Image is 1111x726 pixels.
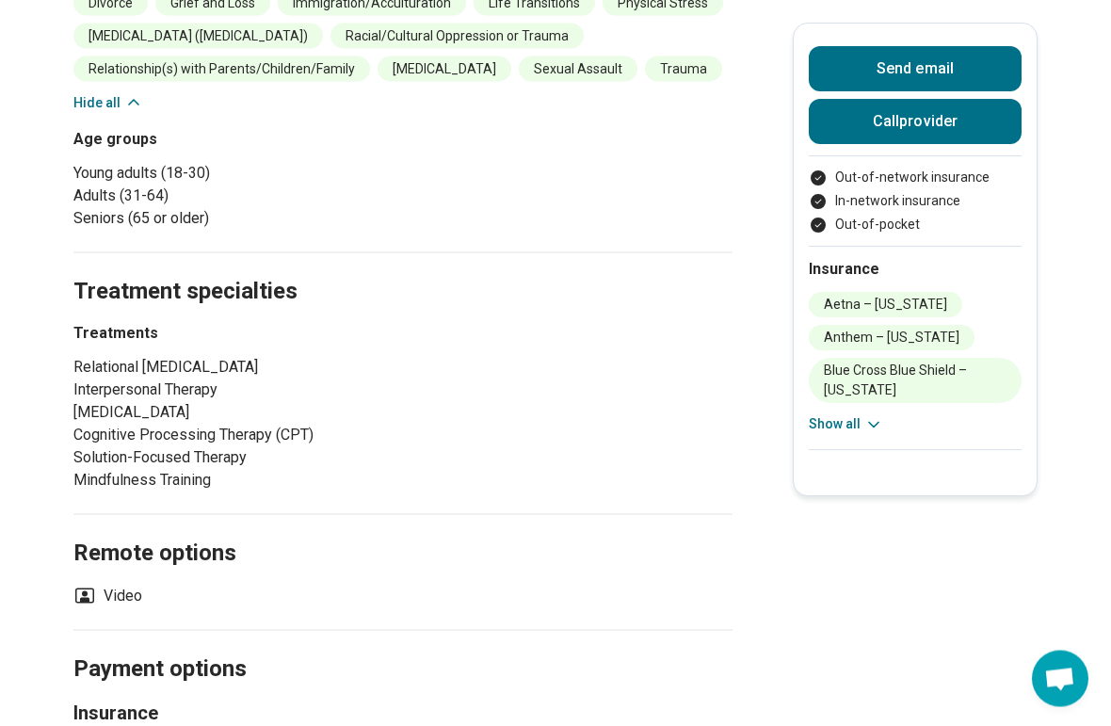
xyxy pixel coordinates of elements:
li: Mindfulness Training [73,469,337,492]
li: Aetna – [US_STATE] [809,292,962,317]
li: Sexual Assault [519,56,637,82]
li: Seniors (65 or older) [73,207,395,230]
h2: Insurance [809,258,1022,281]
div: Open chat [1032,651,1088,707]
li: [MEDICAL_DATA] [378,56,511,82]
li: Adults (31-64) [73,185,395,207]
li: Interpersonal Therapy [73,379,337,401]
h3: Treatments [73,322,337,345]
li: Out-of-network insurance [809,168,1022,187]
li: Trauma [645,56,722,82]
h3: Insurance [73,700,733,726]
button: Callprovider [809,99,1022,144]
li: Young adults (18-30) [73,162,395,185]
h2: Payment options [73,608,733,686]
li: Racial/Cultural Oppression or Trauma [330,24,584,49]
li: Blue Cross Blue Shield – [US_STATE] [809,358,1022,403]
button: Show all [809,414,883,434]
li: Relationship(s) with Parents/Children/Family [73,56,370,82]
li: [MEDICAL_DATA] ([MEDICAL_DATA]) [73,24,323,49]
li: Video [73,585,142,607]
button: Send email [809,46,1022,91]
button: Hide all [73,93,143,113]
h2: Treatment specialties [73,231,733,308]
li: Anthem – [US_STATE] [809,325,974,350]
li: Relational [MEDICAL_DATA] [73,356,337,379]
li: Solution-Focused Therapy [73,446,337,469]
h2: Remote options [73,492,733,570]
li: Out-of-pocket [809,215,1022,234]
h3: Age groups [73,128,395,151]
li: In-network insurance [809,191,1022,211]
li: [MEDICAL_DATA] [73,401,337,424]
li: Cognitive Processing Therapy (CPT) [73,424,337,446]
ul: Payment options [809,168,1022,234]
